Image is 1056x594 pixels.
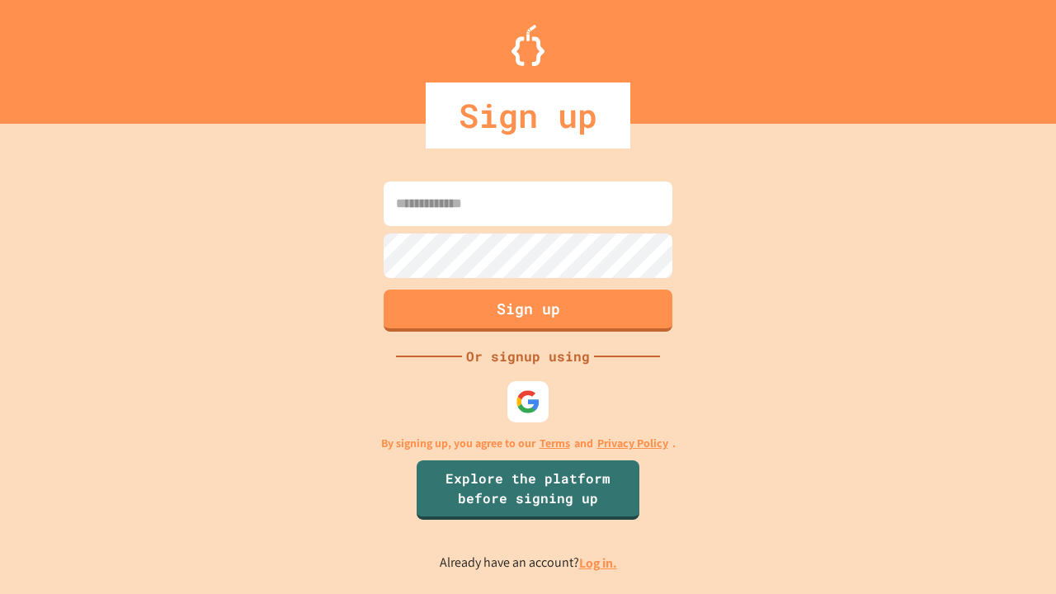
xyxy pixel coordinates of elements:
[381,435,676,452] p: By signing up, you agree to our and .
[511,25,544,66] img: Logo.svg
[540,435,570,452] a: Terms
[384,290,672,332] button: Sign up
[440,553,617,573] p: Already have an account?
[417,460,639,520] a: Explore the platform before signing up
[462,346,594,366] div: Or signup using
[597,435,668,452] a: Privacy Policy
[426,82,630,148] div: Sign up
[579,554,617,572] a: Log in.
[516,389,540,414] img: google-icon.svg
